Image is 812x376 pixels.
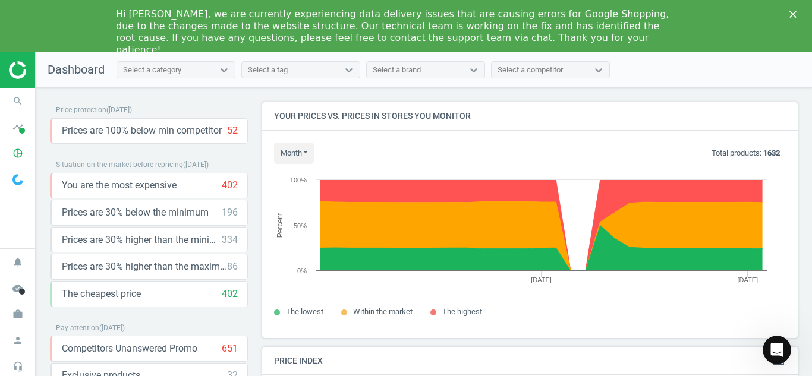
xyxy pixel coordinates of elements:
[763,336,791,364] iframe: Intercom live chat
[222,287,238,301] div: 402
[290,176,307,184] text: 100%
[222,179,238,192] div: 402
[62,342,197,355] span: Competitors Unanswered Promo
[294,222,307,229] text: 50%
[222,233,238,247] div: 334
[7,303,29,326] i: work
[297,267,307,274] text: 0%
[442,307,482,316] span: The highest
[262,347,798,375] h4: Price Index
[62,124,222,137] span: Prices are 100% below min competitor
[7,116,29,138] i: timeline
[373,65,421,75] div: Select a brand
[276,213,284,238] tspan: Percent
[62,206,209,219] span: Prices are 30% below the minimum
[531,276,552,283] tspan: [DATE]
[274,143,314,164] button: month
[62,179,177,192] span: You are the most expensive
[222,342,238,355] div: 651
[62,287,141,301] span: The cheapest price
[12,174,23,185] img: wGWNvw8QSZomAAAAABJRU5ErkJggg==
[262,102,798,130] h4: Your prices vs. prices in stores you monitor
[222,206,238,219] div: 196
[7,329,29,352] i: person
[56,106,106,114] span: Price protection
[106,106,132,114] span: ( [DATE] )
[99,324,125,332] span: ( [DATE] )
[498,65,563,75] div: Select a competitor
[62,233,222,247] span: Prices are 30% higher than the minimum
[789,11,801,18] div: Close
[712,148,780,159] p: Total products:
[227,260,238,273] div: 86
[353,307,413,316] span: Within the market
[56,160,183,169] span: Situation on the market before repricing
[763,148,780,157] b: 1632
[9,61,93,79] img: ajHJNr6hYgQAAAAASUVORK5CYII=
[62,260,227,273] span: Prices are 30% higher than the maximal
[48,62,105,77] span: Dashboard
[227,124,238,137] div: 52
[7,277,29,299] i: cloud_done
[248,65,288,75] div: Select a tag
[183,160,209,169] span: ( [DATE] )
[56,324,99,332] span: Pay attention
[7,142,29,165] i: pie_chart_outlined
[737,276,758,283] tspan: [DATE]
[286,307,323,316] span: The lowest
[116,8,677,56] div: Hi [PERSON_NAME], we are currently experiencing data delivery issues that are causing errors for ...
[123,65,181,75] div: Select a category
[7,251,29,273] i: notifications
[7,90,29,112] i: search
